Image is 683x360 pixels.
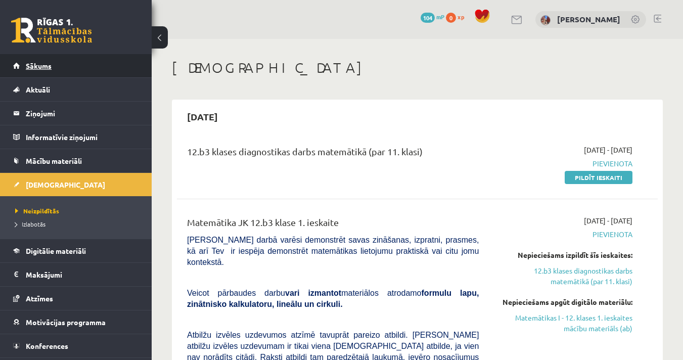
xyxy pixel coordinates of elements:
a: Matemātikas I - 12. klases 1. ieskaites mācību materiāls (ab) [494,312,632,334]
a: 0 xp [446,13,469,21]
a: Atzīmes [13,287,139,310]
div: Matemātika JK 12.b3 klase 1. ieskaite [187,215,479,234]
span: Konferences [26,341,68,350]
span: Motivācijas programma [26,318,106,327]
span: Digitālie materiāli [26,246,86,255]
legend: Ziņojumi [26,102,139,125]
b: formulu lapu, zinātnisko kalkulatoru, lineālu un cirkuli. [187,289,479,308]
a: Motivācijas programma [13,310,139,334]
legend: Informatīvie ziņojumi [26,125,139,149]
span: [DATE] - [DATE] [584,215,632,226]
a: [PERSON_NAME] [557,14,620,24]
a: Digitālie materiāli [13,239,139,262]
span: [DATE] - [DATE] [584,145,632,155]
a: Pildīt ieskaiti [565,171,632,184]
legend: Maksājumi [26,263,139,286]
a: Ziņojumi [13,102,139,125]
span: Atzīmes [26,294,53,303]
span: Veicot pārbaudes darbu materiālos atrodamo [187,289,479,308]
span: xp [458,13,464,21]
span: Mācību materiāli [26,156,82,165]
img: Alise Veženkova [540,15,551,25]
span: [DEMOGRAPHIC_DATA] [26,180,105,189]
h1: [DEMOGRAPHIC_DATA] [172,59,663,76]
a: Neizpildītās [15,206,142,215]
span: 104 [421,13,435,23]
span: mP [436,13,444,21]
span: Pievienota [494,158,632,169]
span: Sākums [26,61,52,70]
div: Nepieciešams apgūt digitālo materiālu: [494,297,632,307]
a: Informatīvie ziņojumi [13,125,139,149]
span: [PERSON_NAME] darbā varēsi demonstrēt savas zināšanas, izpratni, prasmes, kā arī Tev ir iespēja d... [187,236,479,266]
a: Izlabotās [15,219,142,229]
span: Aktuāli [26,85,50,94]
a: Konferences [13,334,139,357]
a: Sākums [13,54,139,77]
div: 12.b3 klases diagnostikas darbs matemātikā (par 11. klasi) [187,145,479,163]
a: Maksājumi [13,263,139,286]
a: [DEMOGRAPHIC_DATA] [13,173,139,196]
div: Nepieciešams izpildīt šīs ieskaites: [494,250,632,260]
b: vari izmantot [285,289,341,297]
a: Mācību materiāli [13,149,139,172]
h2: [DATE] [177,105,228,128]
span: Pievienota [494,229,632,240]
span: Izlabotās [15,220,45,228]
a: Aktuāli [13,78,139,101]
a: 104 mP [421,13,444,21]
span: 0 [446,13,456,23]
a: 12.b3 klases diagnostikas darbs matemātikā (par 11. klasi) [494,265,632,287]
span: Neizpildītās [15,207,59,215]
a: Rīgas 1. Tālmācības vidusskola [11,18,92,43]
